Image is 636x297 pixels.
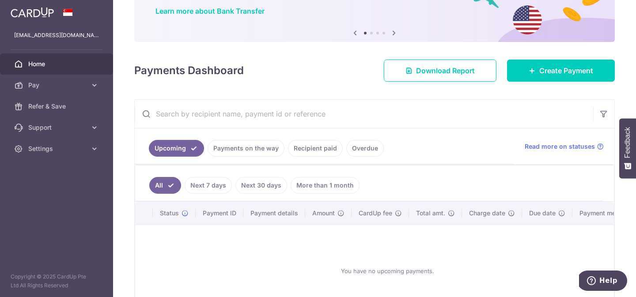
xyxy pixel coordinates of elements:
[469,209,505,218] span: Charge date
[384,60,496,82] a: Download Report
[185,177,232,194] a: Next 7 days
[416,65,475,76] span: Download Report
[525,142,604,151] a: Read more on statuses
[619,118,636,178] button: Feedback - Show survey
[539,65,593,76] span: Create Payment
[346,140,384,157] a: Overdue
[288,140,343,157] a: Recipient paid
[28,60,87,68] span: Home
[291,177,360,194] a: More than 1 month
[312,209,335,218] span: Amount
[135,100,593,128] input: Search by recipient name, payment id or reference
[196,202,243,225] th: Payment ID
[235,177,287,194] a: Next 30 days
[149,140,204,157] a: Upcoming
[525,142,595,151] span: Read more on statuses
[359,209,392,218] span: CardUp fee
[28,81,87,90] span: Pay
[155,7,265,15] a: Learn more about Bank Transfer
[208,140,284,157] a: Payments on the way
[28,123,87,132] span: Support
[28,102,87,111] span: Refer & Save
[134,63,244,79] h4: Payments Dashboard
[416,209,445,218] span: Total amt.
[243,202,305,225] th: Payment details
[579,271,627,293] iframe: Opens a widget where you can find more information
[160,209,179,218] span: Status
[149,177,181,194] a: All
[11,7,54,18] img: CardUp
[507,60,615,82] a: Create Payment
[14,31,99,40] p: [EMAIL_ADDRESS][DOMAIN_NAME]
[529,209,556,218] span: Due date
[28,144,87,153] span: Settings
[624,127,632,158] span: Feedback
